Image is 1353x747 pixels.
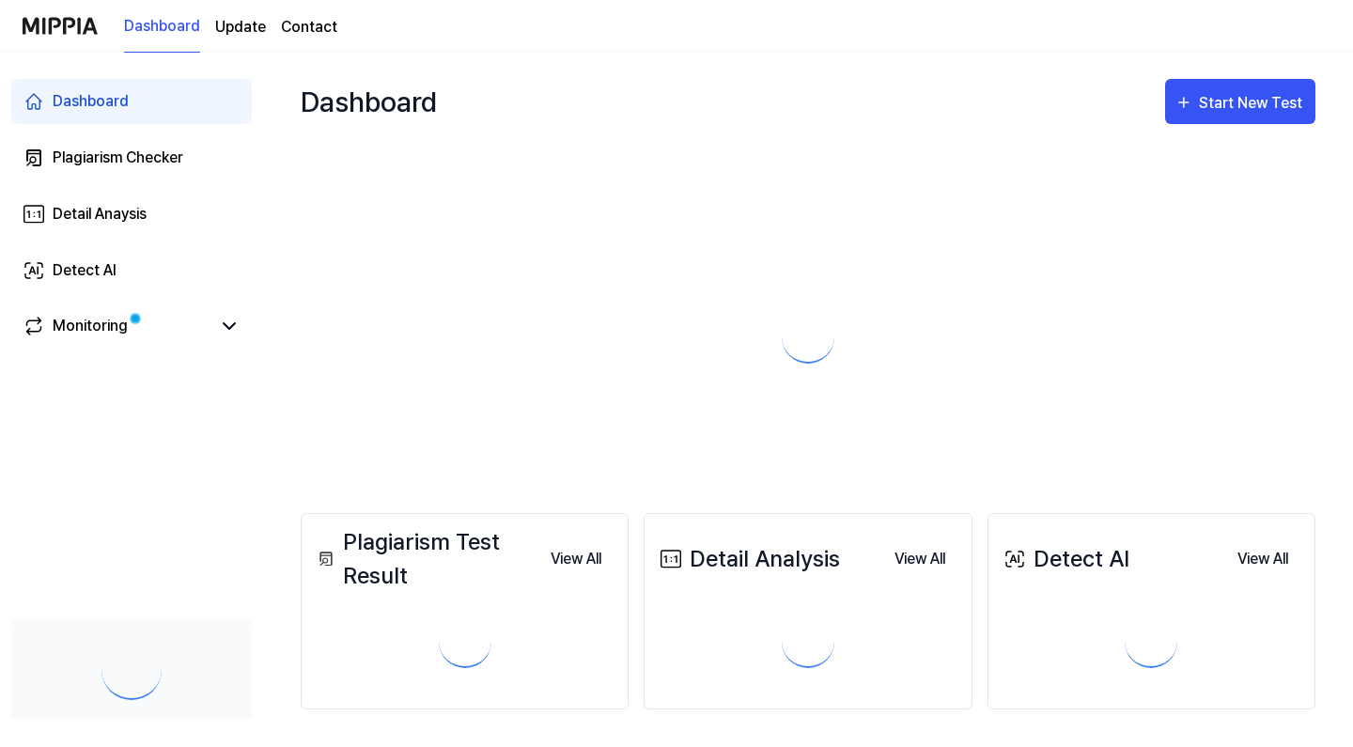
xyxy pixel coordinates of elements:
[1199,91,1306,116] div: Start New Test
[313,525,536,593] div: Plagiarism Test Result
[1000,542,1129,576] div: Detect AI
[53,203,147,226] div: Detail Anaysis
[281,16,337,39] a: Contact
[23,315,210,337] a: Monitoring
[1222,540,1303,578] button: View All
[11,192,252,237] a: Detail Anaysis
[53,90,129,113] div: Dashboard
[11,135,252,180] a: Plagiarism Checker
[11,248,252,293] a: Detect AI
[301,71,437,132] div: Dashboard
[11,79,252,124] a: Dashboard
[536,540,616,578] button: View All
[215,16,266,39] a: Update
[53,147,183,169] div: Plagiarism Checker
[124,1,200,53] a: Dashboard
[656,542,840,576] div: Detail Analysis
[53,259,117,282] div: Detect AI
[1165,79,1315,124] button: Start New Test
[53,315,128,337] div: Monitoring
[879,540,960,578] button: View All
